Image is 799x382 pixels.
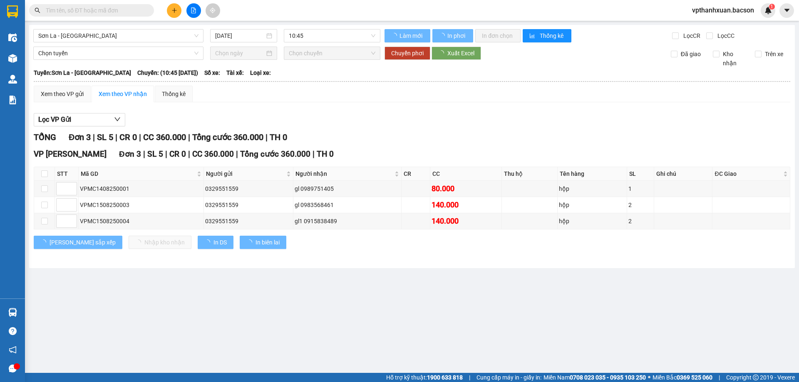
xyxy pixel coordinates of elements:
span: Số xe: [204,68,220,77]
span: SL 5 [97,132,113,142]
img: warehouse-icon [8,54,17,63]
img: solution-icon [8,96,17,104]
img: warehouse-icon [8,33,17,42]
span: | [469,373,470,382]
div: 0329551559 [205,217,292,226]
span: Kho nhận [720,49,749,68]
sup: 1 [769,4,775,10]
span: 10:45 [289,30,375,42]
input: Tìm tên, số ĐT hoặc mã đơn [46,6,144,15]
td: VPMC1508250004 [79,213,204,229]
div: Thống kê [162,89,186,99]
span: Tài xế: [226,68,244,77]
span: In DS [213,238,227,247]
span: Người nhận [295,169,393,178]
span: VP [PERSON_NAME] [34,149,107,159]
div: gl 0983568461 [295,200,400,209]
button: caret-down [779,3,794,18]
span: Chọn tuyến [38,47,199,59]
button: [PERSON_NAME] sắp xếp [34,236,122,249]
div: 2 [628,200,652,209]
span: Tổng cước 360.000 [192,132,263,142]
span: [PERSON_NAME] sắp xếp [50,238,116,247]
span: Người gửi [206,169,285,178]
img: warehouse-icon [8,75,17,84]
li: Số 378 [PERSON_NAME] ( trong nhà khách [GEOGRAPHIC_DATA]) [78,20,348,31]
div: Xem theo VP nhận [99,89,147,99]
div: gl 0989751405 [295,184,400,193]
span: | [139,132,141,142]
th: Thu hộ [502,167,558,181]
b: GỬI : VP [PERSON_NAME] [10,60,145,74]
span: In phơi [447,31,466,40]
div: VPMC1408250001 [80,184,202,193]
div: 140.000 [432,199,500,211]
img: icon-new-feature [764,7,772,14]
span: Sơn La - Hà Nội [38,30,199,42]
button: Nhập kho nhận [129,236,191,249]
span: | [313,149,315,159]
input: Chọn ngày [215,49,265,58]
span: question-circle [9,327,17,335]
button: Làm mới [385,29,430,42]
span: search [35,7,40,13]
span: | [719,373,720,382]
span: | [165,149,167,159]
span: | [143,149,145,159]
span: message [9,365,17,372]
span: Trên xe [762,49,787,59]
th: Tên hàng [558,167,627,181]
span: Tổng cước 360.000 [240,149,310,159]
strong: 0369 525 060 [677,374,712,381]
span: ĐC Giao [715,169,782,178]
span: | [93,132,95,142]
span: Mã GD [81,169,195,178]
div: 0329551559 [205,200,292,209]
th: CR [402,167,430,181]
span: Xuất Excel [447,49,474,58]
span: SL 5 [147,149,163,159]
span: TH 0 [270,132,287,142]
button: bar-chartThống kê [523,29,571,42]
img: warehouse-icon [8,308,17,317]
span: notification [9,346,17,354]
span: CR 0 [119,132,137,142]
button: Xuất Excel [432,47,481,60]
span: Thống kê [540,31,565,40]
span: CC 360.000 [143,132,186,142]
div: 140.000 [432,215,500,227]
span: loading [439,33,446,39]
span: Đơn 3 [69,132,91,142]
span: copyright [753,375,759,380]
button: plus [167,3,181,18]
div: 2 [628,217,652,226]
span: TH 0 [317,149,334,159]
div: 80.000 [432,183,500,195]
th: CC [430,167,502,181]
span: caret-down [783,7,791,14]
span: 1 [770,4,773,10]
b: Tuyến: Sơn La - [GEOGRAPHIC_DATA] [34,69,131,76]
span: loading [40,239,50,245]
span: CC 360.000 [192,149,234,159]
span: Lọc CR [680,31,702,40]
span: Miền Nam [543,373,646,382]
div: VPMC1508250003 [80,200,202,209]
div: hộp [559,217,625,226]
span: aim [210,7,216,13]
span: Đã giao [677,49,704,59]
span: | [236,149,238,159]
div: 0329551559 [205,184,292,193]
div: Xem theo VP gửi [41,89,84,99]
button: In DS [198,236,233,249]
li: Hotline: 0965551559 [78,31,348,41]
span: | [188,132,190,142]
span: | [188,149,190,159]
input: 15/08/2025 [215,31,265,40]
div: hộp [559,184,625,193]
span: TỔNG [34,132,56,142]
button: In phơi [432,29,473,42]
span: vpthanhxuan.bacson [685,5,761,15]
th: STT [55,167,79,181]
button: Chuyển phơi [385,47,430,60]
